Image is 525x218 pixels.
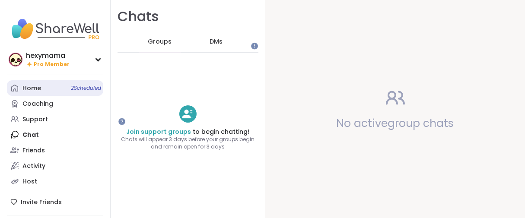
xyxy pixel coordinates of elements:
a: Home2Scheduled [7,80,103,96]
div: Activity [22,162,45,171]
div: Coaching [22,100,53,108]
a: Host [7,174,103,189]
span: No active group chats [337,116,454,131]
h1: Chats [118,7,159,26]
a: Join support groups [127,127,191,136]
iframe: Spotlight [251,43,258,50]
a: Activity [7,158,103,174]
iframe: Spotlight [118,118,125,125]
a: Support [7,111,103,127]
div: Invite Friends [7,194,103,210]
div: Friends [22,146,45,155]
span: Chats will appear 3 days before your groups begin and remain open for 3 days [111,136,265,151]
div: Support [22,115,48,124]
img: hexymama [9,53,22,66]
img: ShareWell Nav Logo [7,14,103,44]
span: Pro Member [34,61,70,68]
a: Friends [7,142,103,158]
div: hexymama [26,51,70,60]
span: DMs [210,38,223,46]
div: Home [22,84,41,93]
h4: to begin chatting! [111,128,265,136]
span: Groups [148,38,172,46]
span: 2 Scheduled [71,85,101,92]
a: Coaching [7,96,103,111]
div: Host [22,177,37,186]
